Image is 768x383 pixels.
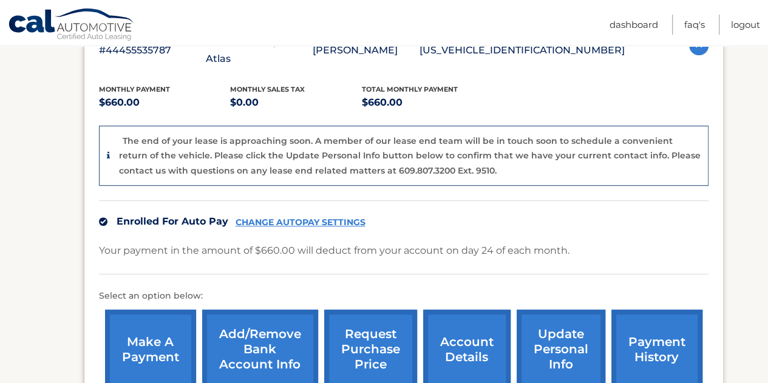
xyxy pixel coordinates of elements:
[99,42,206,59] p: #44455535787
[731,15,760,35] a: Logout
[230,94,362,111] p: $0.00
[99,289,709,303] p: Select an option below:
[206,33,313,67] p: 2023 Volkswagen Atlas
[8,8,135,43] a: Cal Automotive
[362,85,458,93] span: Total Monthly Payment
[99,85,170,93] span: Monthly Payment
[610,15,658,35] a: Dashboard
[420,42,625,59] p: [US_VEHICLE_IDENTIFICATION_NUMBER]
[99,94,231,111] p: $660.00
[119,135,701,176] p: The end of your lease is approaching soon. A member of our lease end team will be in touch soon t...
[236,217,365,228] a: CHANGE AUTOPAY SETTINGS
[313,42,420,59] p: [PERSON_NAME]
[230,85,305,93] span: Monthly sales Tax
[99,242,569,259] p: Your payment in the amount of $660.00 will deduct from your account on day 24 of each month.
[684,15,705,35] a: FAQ's
[99,217,107,226] img: check.svg
[362,94,494,111] p: $660.00
[117,215,228,227] span: Enrolled For Auto Pay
